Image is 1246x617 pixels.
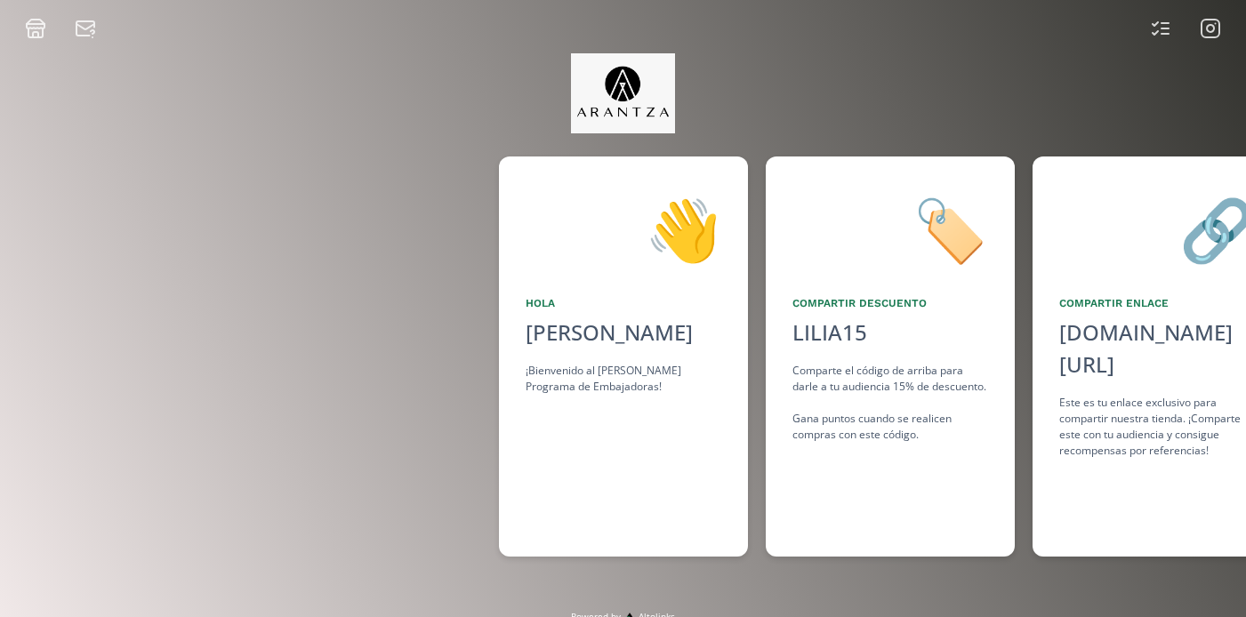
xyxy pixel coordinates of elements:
div: 👋 [526,183,721,274]
div: LILIA15 [792,317,867,349]
div: ¡Bienvenido al [PERSON_NAME] Programa de Embajadoras! [526,363,721,395]
div: Comparte el código de arriba para darle a tu audiencia 15% de descuento. Gana puntos cuando se re... [792,363,988,443]
img: jpq5Bx5xx2a5 [571,53,675,133]
div: 🏷️ [792,183,988,274]
div: [PERSON_NAME] [526,317,721,349]
div: Compartir Descuento [792,295,988,311]
div: Hola [526,295,721,311]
